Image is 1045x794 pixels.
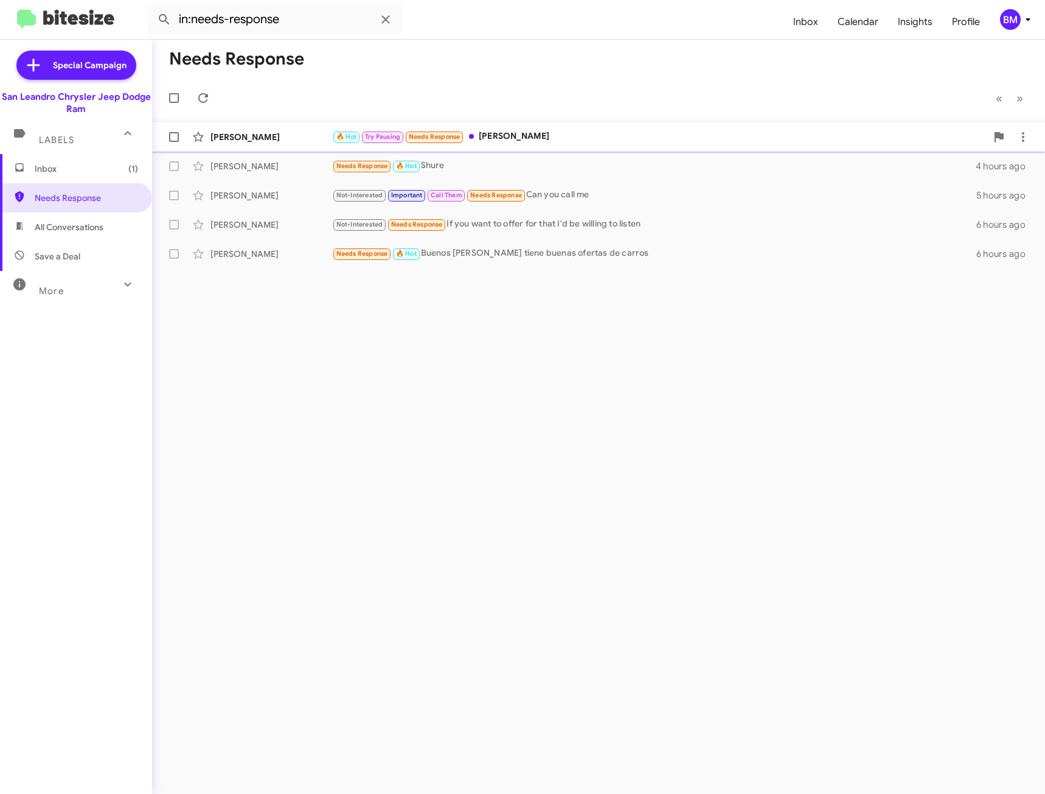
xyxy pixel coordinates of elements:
[336,250,388,258] span: Needs Response
[210,189,332,202] div: [PERSON_NAME]
[147,5,403,34] input: Search
[990,9,1032,30] button: BM
[996,91,1002,106] span: «
[989,86,1030,111] nav: Page navigation example
[976,160,1035,172] div: 4 hours ago
[35,192,138,204] span: Needs Response
[1009,86,1030,111] button: Next
[396,250,417,258] span: 🔥 Hot
[332,217,976,231] div: If you want to offer for that I'd be willing to listen
[336,133,357,141] span: 🔥 Hot
[396,162,417,170] span: 🔥 Hot
[53,59,127,71] span: Special Campaign
[128,163,138,175] span: (1)
[336,191,383,199] span: Not-Interested
[783,4,828,40] a: Inbox
[942,4,990,40] a: Profile
[365,133,400,141] span: Try Pausing
[332,247,976,261] div: Buenos [PERSON_NAME] tiene buenas ofertas de carros
[210,219,332,231] div: [PERSON_NAME]
[976,248,1035,260] div: 6 hours ago
[39,135,74,146] span: Labels
[210,248,332,260] div: [PERSON_NAME]
[336,162,388,170] span: Needs Response
[431,191,462,199] span: Call Them
[976,189,1035,202] div: 5 hours ago
[391,220,443,228] span: Needs Response
[332,159,976,173] div: Shure
[169,49,304,69] h1: Needs Response
[35,163,138,175] span: Inbox
[988,86,1010,111] button: Previous
[409,133,460,141] span: Needs Response
[828,4,888,40] a: Calendar
[976,219,1035,231] div: 6 hours ago
[16,51,136,80] a: Special Campaign
[35,221,103,233] span: All Conversations
[1000,9,1021,30] div: BM
[332,130,987,144] div: [PERSON_NAME]
[39,286,64,297] span: More
[470,191,522,199] span: Needs Response
[888,4,942,40] a: Insights
[1016,91,1023,106] span: »
[391,191,423,199] span: Important
[332,188,976,202] div: Can you call me
[210,131,332,143] div: [PERSON_NAME]
[35,250,80,262] span: Save a Deal
[210,160,332,172] div: [PERSON_NAME]
[336,220,383,228] span: Not-Interested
